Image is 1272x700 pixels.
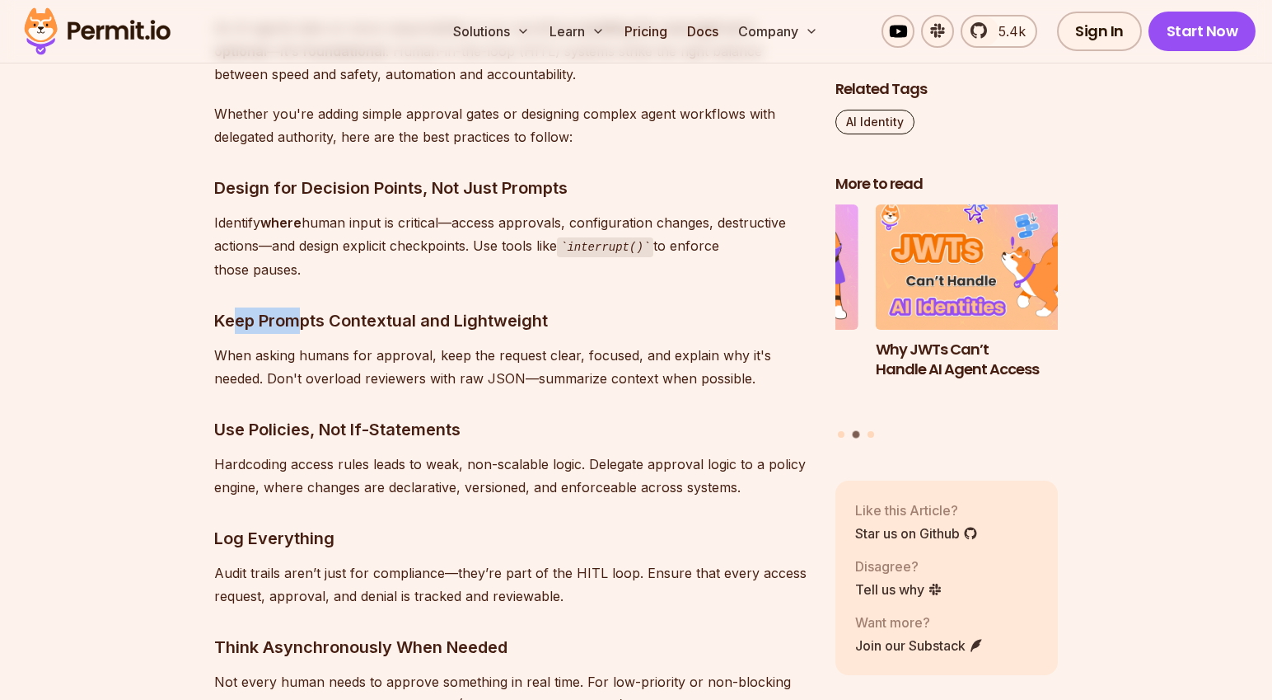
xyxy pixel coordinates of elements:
p: Disagree? [855,556,942,576]
h3: Design for Decision Points, Not Just Prompts [214,175,809,201]
p: Hardcoding access rules leads to weak, non-scalable logic. Delegate approval logic to a policy en... [214,453,809,499]
p: Identify human input is critical—access approvals, configuration changes, destructive actions—and... [214,211,809,281]
code: interrupt() [557,237,653,257]
strong: where [260,214,302,231]
button: Learn [543,15,611,48]
img: Why JWTs Can’t Handle AI Agent Access [876,204,1098,330]
button: Go to slide 1 [838,431,844,438]
a: Join our Substack [855,635,984,655]
h2: More to read [835,174,1058,195]
button: Go to slide 2 [853,431,860,439]
li: 1 of 3 [636,204,858,421]
button: Company [732,15,825,48]
h3: The Ultimate Guide to MCP Auth: Identity, Consent, and Agent Security [636,339,858,400]
h2: Related Tags [835,79,1058,100]
h3: Log Everything [214,525,809,552]
a: 5.4k [961,15,1037,48]
a: Start Now [1148,12,1256,51]
h3: Use Policies, Not If-Statements [214,416,809,443]
li: 2 of 3 [876,204,1098,421]
p: Whether you're adding simple approval gates or designing complex agent workflows with delegated a... [214,102,809,148]
button: Go to slide 3 [867,431,874,438]
img: Permit logo [16,3,178,59]
a: Sign In [1057,12,1142,51]
a: Why JWTs Can’t Handle AI Agent AccessWhy JWTs Can’t Handle AI Agent Access [876,204,1098,421]
p: Like this Article? [855,500,978,519]
a: Star us on Github [855,523,978,543]
h3: Think Asynchronously When Needed [214,634,809,660]
span: 5.4k [989,21,1026,41]
p: Audit trails aren’t just for compliance—they’re part of the HITL loop. Ensure that every access r... [214,561,809,608]
h3: Why JWTs Can’t Handle AI Agent Access [876,339,1098,380]
div: Posts [835,204,1058,441]
a: Pricing [618,15,674,48]
a: Tell us why [855,579,942,599]
h3: Keep Prompts Contextual and Lightweight [214,308,809,334]
p: Want more? [855,612,984,632]
button: Solutions [447,15,536,48]
p: When asking humans for approval, keep the request clear, focused, and explain why it's needed. Do... [214,344,809,390]
a: AI Identity [835,110,914,134]
a: Docs [680,15,725,48]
